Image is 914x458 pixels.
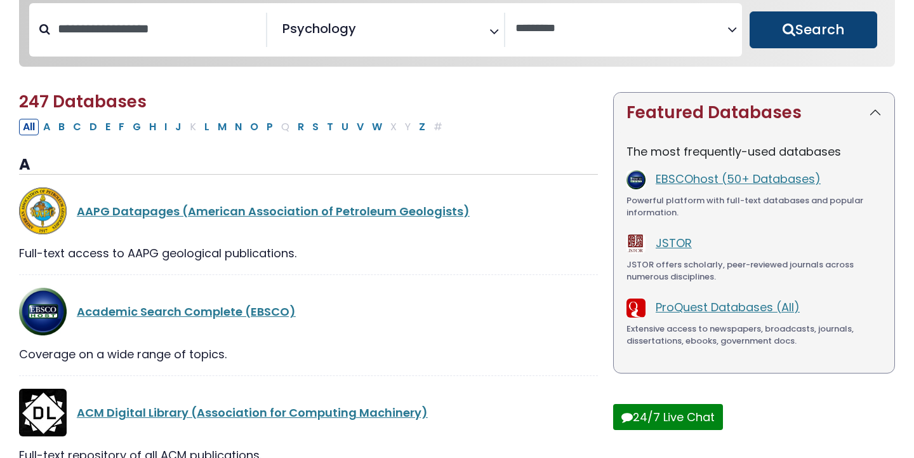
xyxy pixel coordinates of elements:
div: Extensive access to newspapers, broadcasts, journals, dissertations, ebooks, government docs. [626,323,882,347]
button: Filter Results M [214,119,230,135]
textarea: Search [359,26,368,39]
div: JSTOR offers scholarly, peer-reviewed journals across numerous disciplines. [626,259,882,283]
button: Filter Results A [39,119,54,135]
button: Filter Results N [231,119,246,135]
button: Filter Results E [102,119,114,135]
span: Psychology [282,19,356,38]
button: Filter Results Z [415,119,429,135]
a: EBSCOhost (50+ Databases) [656,171,821,187]
h3: A [19,156,598,175]
button: Filter Results V [353,119,368,135]
a: AAPG Datapages (American Association of Petroleum Geologists) [77,203,470,219]
a: Academic Search Complete (EBSCO) [77,304,296,320]
textarea: Search [515,22,727,36]
a: JSTOR [656,235,692,251]
div: Coverage on a wide range of topics. [19,346,598,363]
button: Filter Results F [115,119,128,135]
div: Powerful platform with full-text databases and popular information. [626,194,882,219]
button: Filter Results O [246,119,262,135]
button: All [19,119,39,135]
li: Psychology [277,19,356,38]
a: ACM Digital Library (Association for Computing Machinery) [77,405,428,421]
p: The most frequently-used databases [626,143,882,160]
button: Filter Results H [145,119,160,135]
button: Filter Results D [86,119,101,135]
span: 247 Databases [19,90,147,113]
button: Filter Results T [323,119,337,135]
button: Filter Results G [129,119,145,135]
div: Full-text access to AAPG geological publications. [19,245,598,262]
button: 24/7 Live Chat [613,404,723,430]
button: Filter Results U [338,119,352,135]
button: Submit for Search Results [750,11,877,48]
button: Filter Results I [161,119,171,135]
input: Search database by title or keyword [50,18,266,39]
button: Filter Results C [69,119,85,135]
button: Filter Results S [308,119,322,135]
button: Featured Databases [614,93,894,133]
a: ProQuest Databases (All) [656,299,800,315]
button: Filter Results B [55,119,69,135]
div: Alpha-list to filter by first letter of database name [19,118,447,134]
button: Filter Results L [201,119,213,135]
button: Filter Results R [294,119,308,135]
button: Filter Results P [263,119,277,135]
button: Filter Results J [171,119,185,135]
button: Filter Results W [368,119,386,135]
